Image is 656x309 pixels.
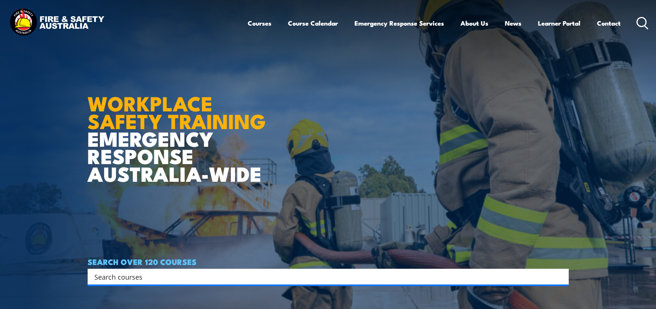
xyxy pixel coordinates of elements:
a: Learner Portal [538,13,580,33]
input: Search input [94,271,552,282]
h4: SEARCH OVER 120 COURSES [88,257,569,266]
a: News [505,13,521,33]
button: Search magnifier button [556,271,566,282]
form: Search form [96,271,554,282]
a: Emergency Response Services [355,13,444,33]
a: About Us [461,13,488,33]
a: Contact [597,13,621,33]
strong: WORKPLACE SAFETY TRAINING [88,87,266,136]
a: Course Calendar [288,13,338,33]
a: Courses [248,13,271,33]
h1: EMERGENCY RESPONSE AUSTRALIA-WIDE [88,75,271,182]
